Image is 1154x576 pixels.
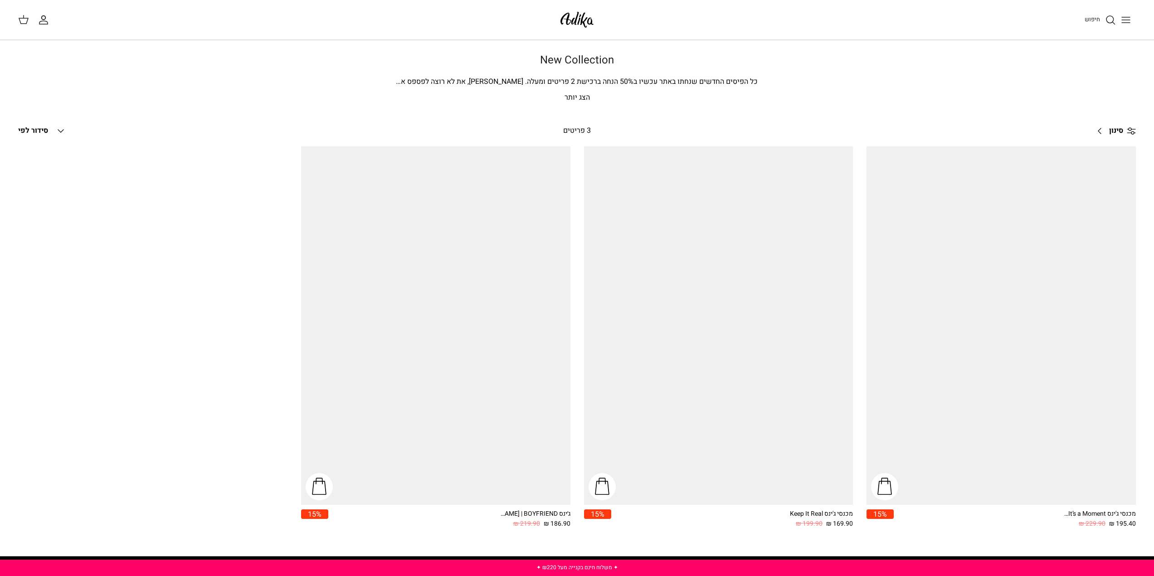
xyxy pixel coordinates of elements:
[260,54,895,67] h1: New Collection
[301,146,570,505] a: ג׳ינס All Or Nothing קריס-קרוס | BOYFRIEND
[780,509,853,519] div: מכנסי ג'ינס Keep It Real
[894,509,1136,529] a: מכנסי ג'ינס It’s a Moment גזרה רחבה | BAGGY 195.40 ₪ 229.90 ₪
[454,125,700,137] div: 3 פריטים
[513,519,540,529] span: 219.90 ₪
[536,563,618,571] a: ✦ משלוח חינם בקנייה מעל ₪220 ✦
[498,509,570,519] div: ג׳ינס All Or Nothing [PERSON_NAME] | BOYFRIEND
[1085,15,1116,25] a: חיפוש
[584,146,853,505] a: מכנסי ג'ינס Keep It Real
[1091,120,1136,142] a: סינון
[1116,10,1136,30] button: Toggle menu
[867,509,894,519] span: 15%
[328,509,570,529] a: ג׳ינס All Or Nothing [PERSON_NAME] | BOYFRIEND 186.90 ₪ 219.90 ₪
[611,509,853,529] a: מכנסי ג'ינס Keep It Real 169.90 ₪ 199.90 ₪
[260,92,895,104] p: הצג יותר
[1109,125,1123,137] span: סינון
[544,519,570,529] span: 186.90 ₪
[584,509,611,519] span: 15%
[796,519,823,529] span: 199.90 ₪
[826,519,853,529] span: 169.90 ₪
[867,146,1136,505] a: מכנסי ג'ינס It’s a Moment גזרה רחבה | BAGGY
[396,76,758,99] span: כל הפיסים החדשים שנחתו באתר עכשיו ב50% הנחה ברכישת 2 פריטים ומעלה. [PERSON_NAME], את לא רוצה לפספ...
[18,125,48,136] span: סידור לפי
[38,15,53,25] a: החשבון שלי
[584,509,611,529] a: 15%
[1063,509,1136,519] div: מכנסי ג'ינס It’s a Moment גזרה רחבה | BAGGY
[1085,15,1100,24] span: חיפוש
[867,509,894,529] a: 15%
[18,121,66,141] button: סידור לפי
[301,509,328,519] span: 15%
[1079,519,1105,529] span: 229.90 ₪
[558,9,596,30] img: Adika IL
[301,509,328,529] a: 15%
[1109,519,1136,529] span: 195.40 ₪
